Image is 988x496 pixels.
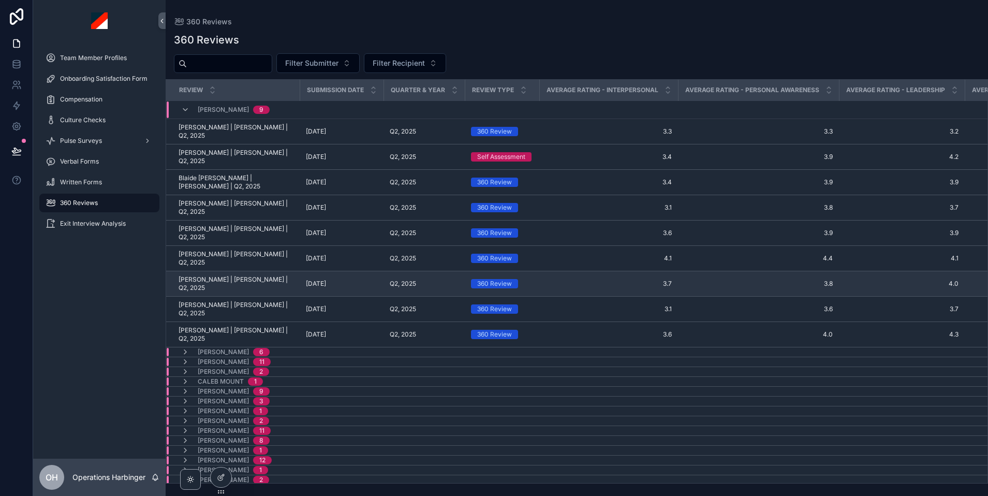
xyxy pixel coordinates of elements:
[845,178,958,186] a: 3.9
[60,199,98,207] span: 360 Reviews
[845,153,958,161] a: 4.2
[60,178,102,186] span: Written Forms
[684,254,833,262] a: 4.4
[306,229,377,237] a: [DATE]
[390,280,459,288] a: Q2, 2025
[684,305,833,313] a: 3.6
[198,106,249,114] span: [PERSON_NAME]
[198,368,249,376] span: [PERSON_NAME]
[60,75,148,83] span: Onboarding Satisfaction Form
[179,326,293,343] span: [PERSON_NAME] | [PERSON_NAME] | Q2, 2025
[306,305,377,313] a: [DATE]
[179,174,293,191] span: Blaide [PERSON_NAME] | [PERSON_NAME] | Q2, 2025
[39,49,159,67] a: Team Member Profiles
[845,203,958,212] a: 3.7
[198,466,249,474] span: [PERSON_NAME]
[179,199,293,216] span: [PERSON_NAME] | [PERSON_NAME] | Q2, 2025
[33,41,166,246] div: scrollable content
[390,203,416,212] span: Q2, 2025
[198,358,249,366] span: [PERSON_NAME]
[259,417,263,425] div: 2
[91,12,108,29] img: App logo
[259,397,263,405] div: 3
[179,301,293,317] span: [PERSON_NAME] | [PERSON_NAME] | Q2, 2025
[471,304,533,314] a: 360 Review
[390,254,459,262] a: Q2, 2025
[391,86,445,94] span: Quarter & Year
[471,279,533,288] a: 360 Review
[684,203,833,212] a: 3.8
[306,127,326,136] span: [DATE]
[390,203,459,212] a: Q2, 2025
[259,387,263,396] div: 9
[179,149,293,165] a: [PERSON_NAME] | [PERSON_NAME] | Q2, 2025
[306,229,326,237] span: [DATE]
[46,471,58,484] span: OH
[845,330,958,339] a: 4.3
[545,127,672,136] a: 3.3
[39,173,159,192] a: Written Forms
[545,229,672,237] span: 3.6
[179,250,293,267] a: [PERSON_NAME] | [PERSON_NAME] | Q2, 2025
[306,305,326,313] span: [DATE]
[390,305,416,313] span: Q2, 2025
[390,229,416,237] span: Q2, 2025
[259,476,263,484] div: 2
[306,254,326,262] span: [DATE]
[60,116,106,124] span: Culture Checks
[390,229,459,237] a: Q2, 2025
[259,368,263,376] div: 2
[845,254,958,262] span: 4.1
[198,348,249,356] span: [PERSON_NAME]
[179,225,293,241] span: [PERSON_NAME] | [PERSON_NAME] | Q2, 2025
[198,407,249,415] span: [PERSON_NAME]
[477,304,512,314] div: 360 Review
[545,330,672,339] span: 3.6
[684,229,833,237] a: 3.9
[845,305,958,313] a: 3.7
[198,427,249,435] span: [PERSON_NAME]
[545,254,672,262] span: 4.1
[39,194,159,212] a: 360 Reviews
[477,178,512,187] div: 360 Review
[259,348,263,356] div: 6
[306,280,377,288] a: [DATE]
[179,123,293,140] span: [PERSON_NAME] | [PERSON_NAME] | Q2, 2025
[373,58,425,68] span: Filter Recipient
[390,153,416,161] span: Q2, 2025
[684,178,833,186] a: 3.9
[545,203,672,212] a: 3.1
[198,436,249,445] span: [PERSON_NAME]
[390,305,459,313] a: Q2, 2025
[845,127,958,136] a: 3.2
[259,466,262,474] div: 1
[472,86,514,94] span: Review Type
[845,229,958,237] span: 3.9
[477,279,512,288] div: 360 Review
[477,152,525,162] div: Self Assessment
[547,86,658,94] span: Average Rating - Interpersonal
[198,446,249,455] span: [PERSON_NAME]
[471,203,533,212] a: 360 Review
[60,157,99,166] span: Verbal Forms
[60,95,102,104] span: Compensation
[179,275,293,292] a: [PERSON_NAME] | [PERSON_NAME] | Q2, 2025
[545,153,672,161] a: 3.4
[39,214,159,233] a: Exit Interview Analysis
[306,280,326,288] span: [DATE]
[684,127,833,136] a: 3.3
[684,330,833,339] a: 4.0
[72,472,145,483] p: Operations Harbinger
[39,69,159,88] a: Onboarding Satisfaction Form
[390,254,416,262] span: Q2, 2025
[846,86,945,94] span: Average Rating - Leadership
